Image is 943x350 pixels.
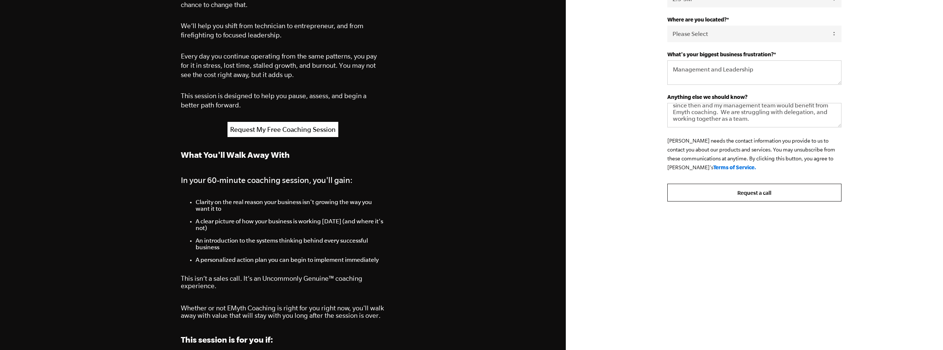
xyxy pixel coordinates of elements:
[181,335,273,344] span: This session is for you if:
[181,52,377,79] span: Every day you continue operating from the same patterns, you pay for it in stress, lost time, sta...
[713,164,756,170] a: Terms of Service.
[228,122,338,137] a: Request My Free Coaching Session
[667,184,841,201] input: Request a call
[181,304,385,319] p: Whether or not EMyth Coaching is right for you right now, you'll walk away with value that will s...
[196,218,383,231] span: A clear picture of how your business is working [DATE] (and where it's not)
[181,275,385,290] p: This isn’t a sales call. It’s an Uncommonly Genuine™ coaching experience.
[667,60,841,85] textarea: Management and Leadership
[667,136,841,172] p: [PERSON_NAME] needs the contact information you provide to us to contact you about our products a...
[181,22,363,39] span: We’ll help you shift from technician to entrepreneur, and from firefighting to focused leadership.
[196,256,379,263] span: A personalized action plan you can begin to implement immediately
[196,237,368,250] span: An introduction to the systems thinking behind every successful business
[181,173,385,187] h4: In your 60-minute coaching session, you'll gain:
[196,199,372,212] span: Clarity on the real reason your business isn't growing the way you want it to
[667,94,747,100] strong: Anything else we should know?
[667,103,841,127] textarea: I went through emyth coaching for 2 years. Saved my business as the economic crises of 2008 hit. ...
[181,92,366,109] span: This session is designed to help you pause, assess, and begin a better path forward.
[181,150,290,159] strong: What You'll Walk Away With
[906,314,943,350] iframe: Chat Widget
[667,16,727,23] strong: Where are you located?
[667,51,774,57] strong: What's your biggest business frustration?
